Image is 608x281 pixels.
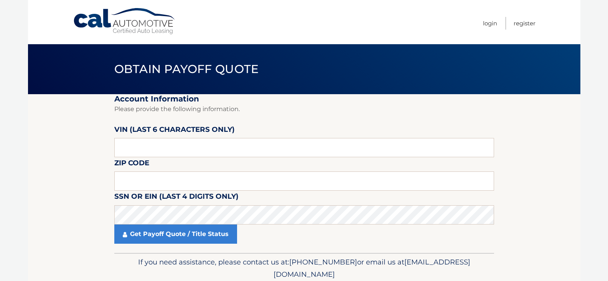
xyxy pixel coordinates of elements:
p: If you need assistance, please contact us at: or email us at [119,256,489,281]
label: Zip Code [114,157,149,171]
p: Please provide the following information. [114,104,494,115]
label: VIN (last 6 characters only) [114,124,235,138]
label: SSN or EIN (last 4 digits only) [114,191,239,205]
a: Cal Automotive [73,8,176,35]
a: Get Payoff Quote / Title Status [114,224,237,244]
span: Obtain Payoff Quote [114,62,259,76]
span: [PHONE_NUMBER] [289,258,357,266]
a: Login [483,17,497,30]
h2: Account Information [114,94,494,104]
a: Register [514,17,536,30]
